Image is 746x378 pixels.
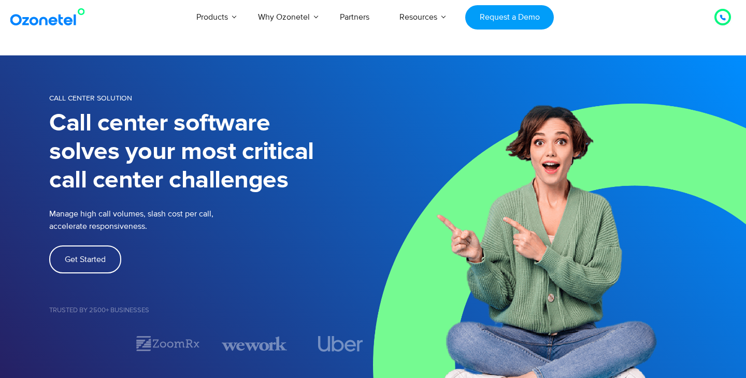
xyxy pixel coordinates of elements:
img: uber [318,336,363,352]
span: Get Started [65,255,106,264]
div: 3 / 7 [222,335,287,353]
div: 1 / 7 [49,338,114,350]
a: Request a Demo [465,5,554,30]
div: 2 / 7 [135,335,200,353]
a: Get Started [49,245,121,273]
h1: Call center software solves your most critical call center challenges [49,109,373,195]
img: wework [222,335,287,353]
div: Image Carousel [49,335,373,353]
p: Manage high call volumes, slash cost per call, accelerate responsiveness. [49,208,282,232]
img: zoomrx [135,335,200,353]
h5: Trusted by 2500+ Businesses [49,307,373,314]
div: 4 / 7 [308,336,373,352]
span: Call Center Solution [49,94,132,103]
